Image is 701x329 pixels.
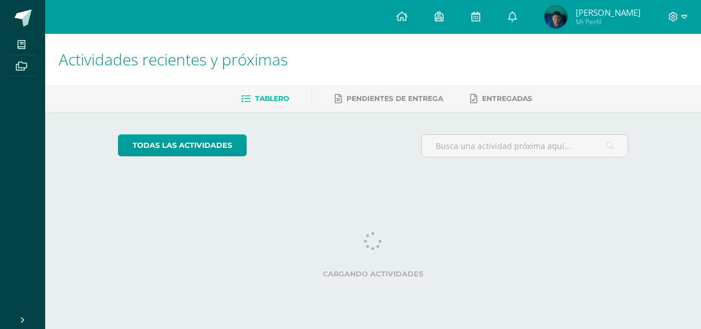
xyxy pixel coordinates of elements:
[118,134,247,156] a: todas las Actividades
[118,270,629,278] label: Cargando actividades
[576,17,641,27] span: Mi Perfil
[59,49,288,70] span: Actividades recientes y próximas
[422,135,628,157] input: Busca una actividad próxima aquí...
[241,90,289,108] a: Tablero
[470,90,532,108] a: Entregadas
[545,6,567,28] img: 4e434cc4545800ff189278f6c51785e1.png
[482,94,532,103] span: Entregadas
[255,94,289,103] span: Tablero
[347,94,443,103] span: Pendientes de entrega
[576,7,641,18] span: [PERSON_NAME]
[335,90,443,108] a: Pendientes de entrega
